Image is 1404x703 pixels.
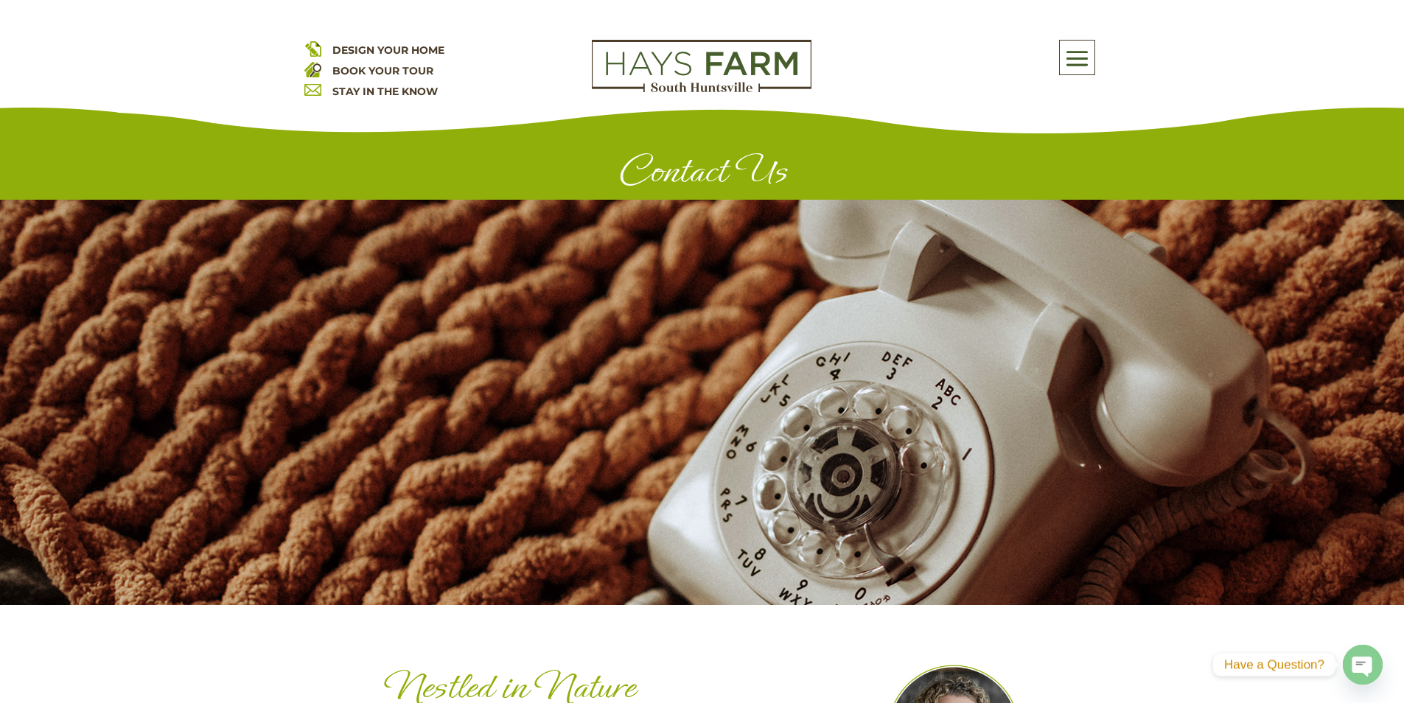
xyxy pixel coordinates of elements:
img: Logo [592,40,811,93]
h1: Contact Us [304,149,1100,200]
a: STAY IN THE KNOW [332,85,438,98]
img: book your home tour [304,60,321,77]
a: BOOK YOUR TOUR [332,64,433,77]
a: hays farm homes huntsville development [592,83,811,96]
